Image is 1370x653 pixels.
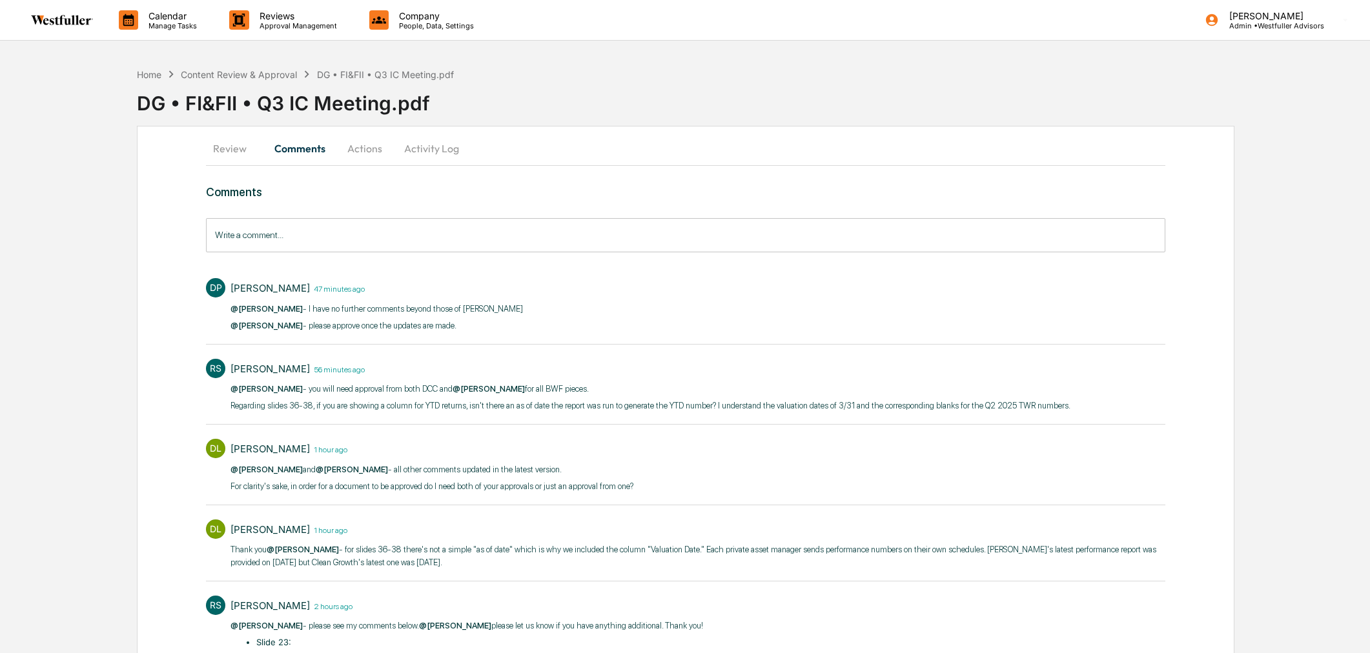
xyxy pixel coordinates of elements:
[230,599,310,612] div: [PERSON_NAME]
[453,384,525,394] span: @[PERSON_NAME]
[230,303,523,316] p: - I have no further comments beyond those of [PERSON_NAME]
[206,596,225,615] div: RS
[206,133,264,164] button: Review
[230,304,303,314] span: @[PERSON_NAME]
[310,524,347,535] time: Monday, September 15, 2025 at 6:19:29 PM EDT
[206,359,225,378] div: RS
[230,480,635,493] p: For clarity's sake, in order for a document to be approved do I need both of your approvals or ju...
[230,363,310,375] div: [PERSON_NAME]
[230,465,303,474] span: @[PERSON_NAME]
[336,133,394,164] button: Actions
[137,81,1370,115] div: DG • FI&FII • Q3 IC Meeting.pdf
[310,600,353,611] time: Monday, September 15, 2025 at 5:47:02 PM EDT
[389,21,480,30] p: People, Data, Settings
[230,621,303,630] span: @[PERSON_NAME]
[316,465,388,474] span: @[PERSON_NAME]
[230,321,303,330] span: @[PERSON_NAME]
[206,519,225,539] div: DL
[230,399,1072,412] p: Regarding slides 36-38, if you are showing a column for YTD returns, isn't there an as of date th...
[230,384,303,394] span: @[PERSON_NAME]
[267,545,339,554] span: @[PERSON_NAME]
[206,278,225,297] div: DP
[264,133,336,164] button: Comments
[1219,21,1324,30] p: Admin • Westfuller Advisors
[181,69,297,80] div: Content Review & Approval
[206,185,1165,199] h3: Comments
[206,133,1165,164] div: secondary tabs example
[138,10,203,21] p: Calendar
[317,69,454,80] div: DG • FI&FII • Q3 IC Meeting.pdf
[230,319,523,332] p: - please approve once the updates are made.​
[138,21,203,30] p: Manage Tasks
[31,15,93,25] img: logo
[230,443,310,455] div: [PERSON_NAME]
[206,439,225,458] div: DL
[230,523,310,536] div: [PERSON_NAME]
[230,463,635,476] p: and - all other comments updated in the latest version.
[137,69,161,80] div: Home
[230,383,1072,396] p: - you will need approval from both DCC and for all BWF pieces.
[230,282,310,294] div: [PERSON_NAME]
[310,443,347,454] time: Monday, September 15, 2025 at 6:21:12 PM EDT
[310,283,365,294] time: Monday, September 15, 2025 at 6:39:32 PM EDT
[230,543,1165,568] p: Thank you - for slides 36-38 there's not a simple "as of date" which is why we included the colum...
[230,619,703,632] p: - please see my comments below. please let us know if you have anything additional. Thank you!
[1329,610,1364,645] iframe: Open customer support
[1219,10,1324,21] p: [PERSON_NAME]
[249,21,343,30] p: Approval Management
[419,621,491,630] span: @[PERSON_NAME]
[249,10,343,21] p: Reviews
[394,133,469,164] button: Activity Log
[310,363,365,374] time: Monday, September 15, 2025 at 6:30:09 PM EDT
[389,10,480,21] p: Company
